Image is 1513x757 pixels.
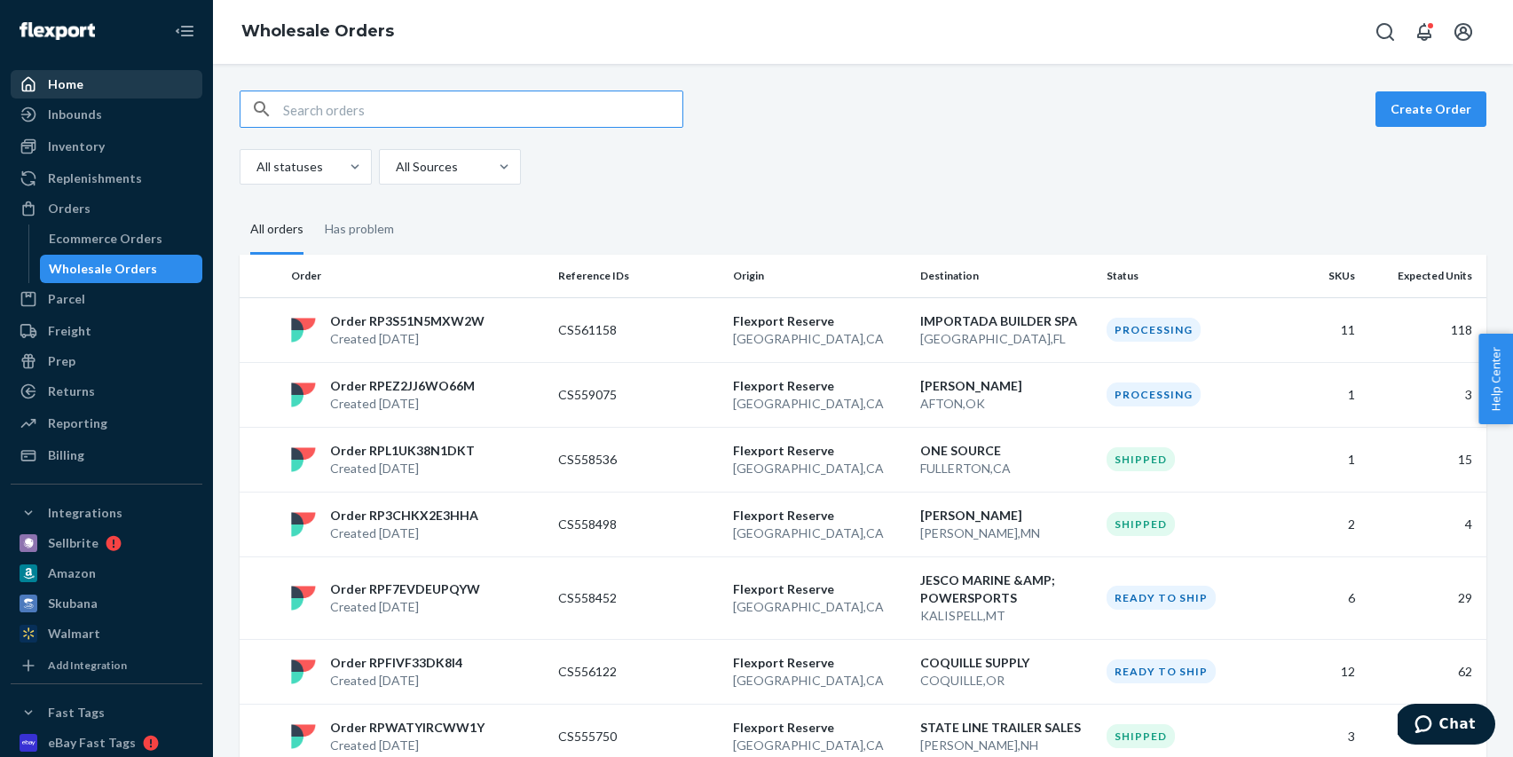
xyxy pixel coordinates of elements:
[1362,297,1487,362] td: 118
[11,589,202,618] a: Skubana
[330,395,475,413] p: Created [DATE]
[11,499,202,527] button: Integrations
[255,158,256,176] input: All statuses
[330,442,475,460] p: Order RPL1UK38N1DKT
[1107,512,1175,536] div: Shipped
[291,586,316,611] img: flexport logo
[11,100,202,129] a: Inbounds
[330,330,485,348] p: Created [DATE]
[920,737,1093,754] p: [PERSON_NAME] , NH
[920,507,1093,524] p: [PERSON_NAME]
[283,91,682,127] input: Search orders
[330,719,485,737] p: Order RPWATYIRCWW1Y
[1107,586,1216,610] div: Ready to ship
[1274,492,1361,556] td: 2
[920,377,1093,395] p: [PERSON_NAME]
[733,719,906,737] p: Flexport Reserve
[1398,704,1495,748] iframe: Opens a widget where you can chat to one of our agents
[1274,297,1361,362] td: 11
[1107,659,1216,683] div: Ready to ship
[330,377,475,395] p: Order RPEZ2JJ6WO66M
[11,619,202,648] a: Walmart
[733,395,906,413] p: [GEOGRAPHIC_DATA] , CA
[913,255,1100,297] th: Destination
[48,322,91,340] div: Freight
[920,572,1093,607] p: JESCO MARINE &AMP; POWERSPORTS
[11,347,202,375] a: Prep
[11,70,202,99] a: Home
[920,395,1093,413] p: AFTON , OK
[48,414,107,432] div: Reporting
[1362,556,1487,639] td: 29
[1274,362,1361,427] td: 1
[11,164,202,193] a: Replenishments
[733,672,906,690] p: [GEOGRAPHIC_DATA] , CA
[48,106,102,123] div: Inbounds
[291,512,316,537] img: flexport logo
[284,255,551,297] th: Order
[48,200,91,217] div: Orders
[920,312,1093,330] p: IMPORTADA BUILDER SPA
[1107,318,1201,342] div: Processing
[1107,447,1175,471] div: Shipped
[551,255,726,297] th: Reference IDs
[11,559,202,587] a: Amazon
[1107,724,1175,748] div: Shipped
[11,132,202,161] a: Inventory
[11,317,202,345] a: Freight
[330,672,462,690] p: Created [DATE]
[920,460,1093,477] p: FULLERTON , CA
[1367,14,1403,50] button: Open Search Box
[1375,91,1486,127] button: Create Order
[726,255,913,297] th: Origin
[558,386,700,404] p: CS559075
[733,654,906,672] p: Flexport Reserve
[733,737,906,754] p: [GEOGRAPHIC_DATA] , CA
[11,194,202,223] a: Orders
[558,663,700,681] p: CS556122
[558,451,700,469] p: CS558536
[11,698,202,727] button: Fast Tags
[330,654,462,672] p: Order RPFIVF33DK8I4
[250,206,303,255] div: All orders
[733,598,906,616] p: [GEOGRAPHIC_DATA] , CA
[558,516,700,533] p: CS558498
[733,312,906,330] p: Flexport Reserve
[11,529,202,557] a: Sellbrite
[920,330,1093,348] p: [GEOGRAPHIC_DATA] , FL
[167,13,202,49] button: Close Navigation
[1274,255,1361,297] th: SKUs
[48,504,122,522] div: Integrations
[48,704,105,722] div: Fast Tags
[1107,382,1201,406] div: Processing
[48,446,84,464] div: Billing
[330,524,478,542] p: Created [DATE]
[1407,14,1442,50] button: Open notifications
[11,655,202,676] a: Add Integration
[733,524,906,542] p: [GEOGRAPHIC_DATA] , CA
[325,206,394,252] div: Has problem
[1274,556,1361,639] td: 6
[558,321,700,339] p: CS561158
[291,447,316,472] img: flexport logo
[1362,492,1487,556] td: 4
[1478,334,1513,424] button: Help Center
[733,460,906,477] p: [GEOGRAPHIC_DATA] , CA
[49,260,157,278] div: Wholesale Orders
[330,598,480,616] p: Created [DATE]
[394,158,396,176] input: All Sources
[40,225,203,253] a: Ecommerce Orders
[11,441,202,469] a: Billing
[1099,255,1274,297] th: Status
[48,625,100,643] div: Walmart
[920,672,1093,690] p: COQUILLE , OR
[733,377,906,395] p: Flexport Reserve
[1274,639,1361,704] td: 12
[48,658,127,673] div: Add Integration
[1274,427,1361,492] td: 1
[291,318,316,343] img: flexport logo
[11,729,202,757] a: eBay Fast Tags
[920,654,1093,672] p: COQUILLE SUPPLY
[48,290,85,308] div: Parcel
